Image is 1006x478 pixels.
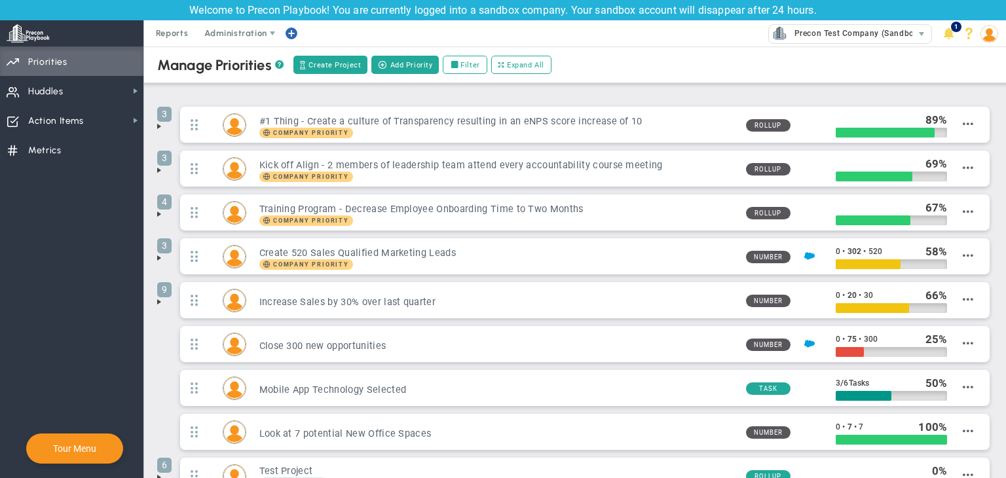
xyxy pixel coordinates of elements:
[273,174,349,180] span: Company Priority
[259,259,353,270] span: Company Priority
[443,56,487,74] label: Filter
[390,60,433,71] span: Add Priority
[259,159,736,172] h3: Kick off Align - 2 members of leadership team attend every accountability course meeting
[849,378,870,388] span: Tasks
[371,56,439,74] button: Add Priority
[925,288,948,303] div: %
[932,464,939,477] span: 0
[842,335,845,344] span: •
[259,384,736,396] h3: Mobile App Technology Selected
[848,422,852,432] span: 7
[848,335,857,344] span: 75
[223,377,246,399] img: Lucy Rodriguez
[918,420,938,433] span: 100
[273,261,349,268] span: Company Priority
[772,25,788,41] img: 33513.Company.photo
[804,339,815,349] img: Salesforce Enabled<br />Sandbox: Quarterly Leads and Opportunities
[836,378,869,388] span: 3 6
[848,247,861,256] span: 302
[293,56,367,74] button: Create Project
[925,113,948,127] div: %
[925,200,948,215] div: %
[157,56,284,74] div: Manage Priorities
[157,194,172,210] span: 4
[259,115,736,128] h3: #1 Thing - Create a culture of Transparency resulting in an eNPS score increase of 10
[746,426,791,439] span: Number
[259,465,736,477] h3: Test Project
[925,377,939,390] span: 50
[507,60,544,71] span: Expand All
[842,291,845,300] span: •
[223,289,246,312] img: Katie Williams
[842,422,845,432] span: •
[259,247,736,259] h3: Create 520 Sales Qualified Marketing Leads
[836,422,840,432] span: 0
[149,20,195,46] span: Reports
[223,114,246,136] img: Mark Collins
[980,25,998,43] img: 202891.Person.photo
[925,376,948,390] div: %
[925,245,939,258] span: 58
[788,25,922,42] span: Precon Test Company (Sandbox)
[157,107,172,122] span: 3
[223,333,246,356] img: Mark Collins
[804,251,815,261] img: Salesforce Enabled<br />Sandbox: Quarterly Leads and Opportunities
[28,78,64,105] span: Huddles
[836,247,840,256] span: 0
[223,420,246,444] div: Tom Johnson
[259,296,736,308] h3: Increase Sales by 30% over last quarter
[859,335,861,344] span: •
[223,202,246,224] img: Lisa Jenkins
[925,332,948,346] div: %
[746,251,791,263] span: Number
[925,244,948,259] div: %
[223,245,246,268] div: Sudhir Dakshinamurthy
[951,22,961,32] span: 1
[868,247,882,256] span: 520
[273,217,349,224] span: Company Priority
[223,201,246,225] div: Lisa Jenkins
[864,291,873,300] span: 30
[223,157,246,181] div: Miguel Cabrera
[925,156,948,171] div: %
[223,246,246,268] img: Sudhir Dakshinamurthy
[157,151,172,166] span: 3
[863,247,866,256] span: •
[259,340,736,352] h3: Close 300 new opportunities
[259,128,353,138] span: Company Priority
[259,172,353,182] span: Company Priority
[939,20,959,46] li: Announcements
[223,377,246,400] div: Lucy Rodriguez
[259,428,736,440] h3: Look at 7 potential New Office Spaces
[746,163,791,175] span: Rollup
[840,378,844,388] span: /
[49,443,100,454] button: Tour Menu
[925,333,939,346] span: 25
[204,28,267,38] span: Administration
[223,421,246,443] img: Tom Johnson
[836,335,840,344] span: 0
[259,203,736,215] h3: Training Program - Decrease Employee Onboarding Time to Two Months
[308,60,361,71] span: Create Project
[746,207,791,219] span: Rollup
[912,25,931,43] span: select
[925,113,939,126] span: 89
[918,420,947,434] div: %
[28,48,67,76] span: Priorities
[859,422,863,432] span: 7
[28,107,84,135] span: Action Items
[959,20,979,46] li: Help & Frequently Asked Questions (FAQ)
[223,158,246,180] img: Miguel Cabrera
[848,291,857,300] span: 20
[259,215,353,226] span: Company Priority
[859,291,861,300] span: •
[842,247,845,256] span: •
[836,291,840,300] span: 0
[932,464,947,478] div: %
[273,130,349,136] span: Company Priority
[854,422,857,432] span: •
[864,335,878,344] span: 300
[157,458,172,473] span: 6
[746,119,791,132] span: Rollup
